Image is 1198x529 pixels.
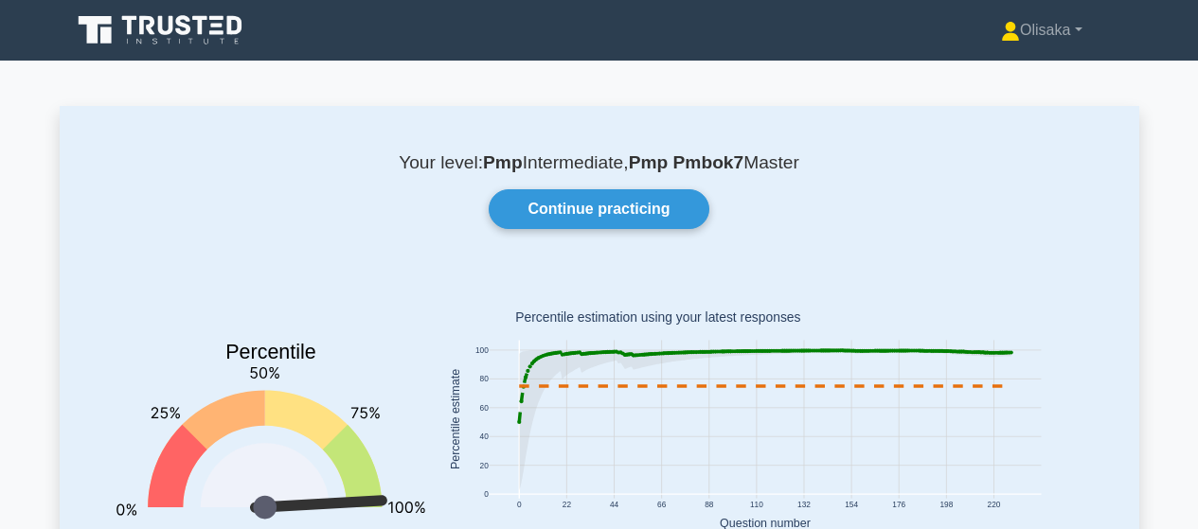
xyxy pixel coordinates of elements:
a: Olisaka [956,11,1127,49]
text: 20 [479,461,489,470]
text: Percentile estimation using your latest responses [515,310,800,326]
text: 220 [987,500,1000,509]
text: 80 [479,375,489,384]
text: 176 [892,500,905,509]
text: 44 [609,500,618,509]
text: 40 [479,432,489,442]
text: 88 [705,500,714,509]
text: 0 [516,500,521,509]
text: Percentile [225,341,316,363]
text: 60 [479,403,489,413]
text: 132 [797,500,811,509]
a: Continue practicing [489,189,708,229]
text: Percentile estimate [449,369,462,469]
b: Pmp [483,152,523,172]
text: 198 [939,500,953,509]
text: 66 [657,500,667,509]
text: 100 [474,345,488,355]
text: 22 [562,500,571,509]
text: 110 [749,500,762,509]
b: Pmp Pmbok7 [629,152,744,172]
text: 154 [845,500,858,509]
text: 0 [484,489,489,499]
p: Your level: Intermediate, Master [105,151,1094,174]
